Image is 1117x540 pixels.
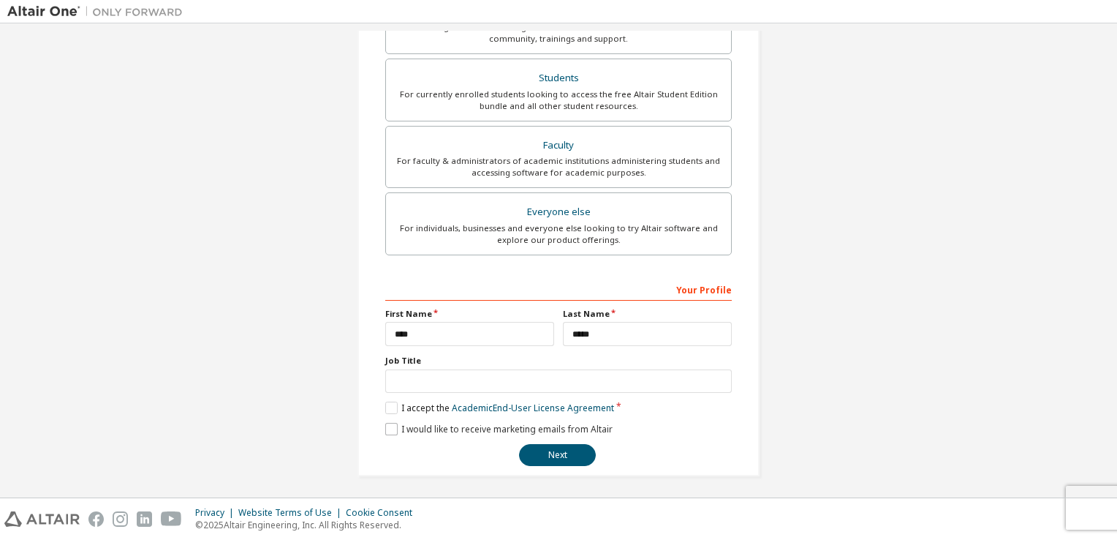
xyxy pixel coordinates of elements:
label: Last Name [563,308,732,320]
a: Academic End-User License Agreement [452,402,614,414]
div: For individuals, businesses and everyone else looking to try Altair software and explore our prod... [395,222,722,246]
img: linkedin.svg [137,511,152,527]
img: facebook.svg [88,511,104,527]
div: For faculty & administrators of academic institutions administering students and accessing softwa... [395,155,722,179]
div: Privacy [195,507,238,519]
label: I accept the [385,402,614,414]
div: For existing customers looking to access software downloads, HPC resources, community, trainings ... [395,21,722,45]
div: Your Profile [385,277,732,301]
div: Website Terms of Use [238,507,346,519]
img: altair_logo.svg [4,511,80,527]
div: For currently enrolled students looking to access the free Altair Student Edition bundle and all ... [395,89,722,112]
img: Altair One [7,4,190,19]
img: instagram.svg [113,511,128,527]
button: Next [519,444,596,466]
div: Faculty [395,135,722,156]
img: youtube.svg [161,511,182,527]
p: © 2025 Altair Engineering, Inc. All Rights Reserved. [195,519,421,531]
label: First Name [385,308,554,320]
div: Everyone else [395,202,722,222]
label: I would like to receive marketing emails from Altair [385,423,613,435]
label: Job Title [385,355,732,367]
div: Cookie Consent [346,507,421,519]
div: Students [395,68,722,89]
